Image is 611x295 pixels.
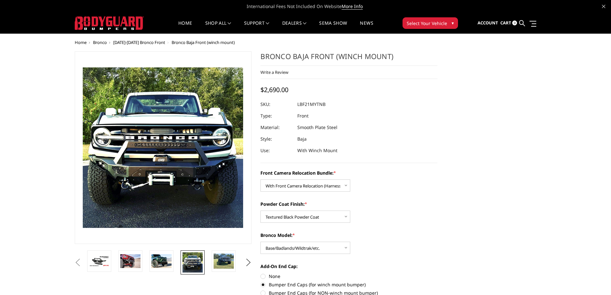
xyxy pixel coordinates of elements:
[407,20,447,27] span: Select Your Vehicle
[73,258,83,267] button: Previous
[297,99,326,110] dd: LBF21MYTNB
[478,14,498,32] a: Account
[500,14,517,32] a: Cart 0
[260,69,288,75] a: Write a Review
[512,21,517,25] span: 0
[260,145,293,156] dt: Use:
[579,264,611,295] iframe: Chat Widget
[178,21,192,33] a: Home
[260,263,437,270] label: Add-On End Cap:
[75,39,87,45] a: Home
[172,39,235,45] span: Bronco Baja Front (winch mount)
[260,281,437,288] label: Bumper End Caps (for winch mount bumper)
[214,254,234,269] img: Bronco Baja Front (winch mount)
[500,20,511,26] span: Cart
[403,17,458,29] button: Select Your Vehicle
[260,99,293,110] dt: SKU:
[260,51,437,66] h1: Bronco Baja Front (winch mount)
[75,51,252,244] a: Bodyguard Ford Bronco
[93,39,107,45] a: Bronco
[260,232,437,239] label: Bronco Model:
[260,201,437,207] label: Powder Coat Finish:
[282,21,307,33] a: Dealers
[244,21,269,33] a: Support
[243,258,253,267] button: Next
[360,21,373,33] a: News
[260,133,293,145] dt: Style:
[319,21,347,33] a: SEMA Show
[113,39,165,45] a: [DATE]-[DATE] Bronco Front
[151,254,172,268] img: Bronco Baja Front (winch mount)
[452,20,454,26] span: ▾
[260,122,293,133] dt: Material:
[297,110,309,122] dd: Front
[297,133,307,145] dd: Baja
[120,254,140,268] img: Bronco Baja Front (winch mount)
[297,122,337,133] dd: Smooth Plate Steel
[478,20,498,26] span: Account
[260,85,288,94] span: $2,690.00
[182,252,203,273] img: Bronco Baja Front (winch mount)
[342,3,363,10] a: More Info
[260,273,437,280] label: None
[260,169,437,176] label: Front Camera Relocation Bundle:
[260,110,293,122] dt: Type:
[297,145,337,156] dd: With Winch Mount
[89,256,109,267] img: Bodyguard Ford Bronco
[75,16,144,30] img: BODYGUARD BUMPERS
[205,21,231,33] a: shop all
